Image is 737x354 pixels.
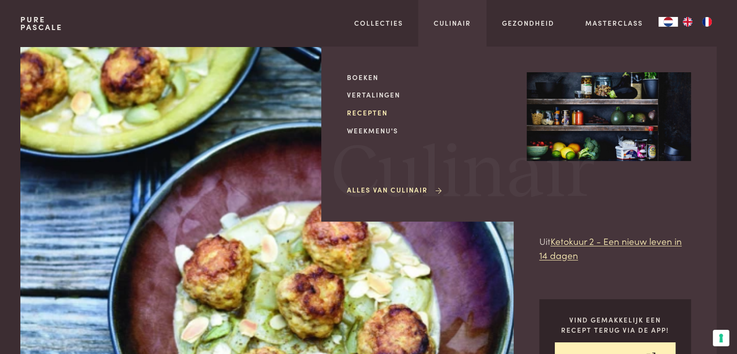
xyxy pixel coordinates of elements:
a: Recepten [347,108,511,118]
a: Ketokuur 2 - Een nieuw leven in 14 dagen [539,234,682,261]
button: Uw voorkeuren voor toestemming voor trackingtechnologieën [713,330,729,346]
a: Masterclass [585,18,643,28]
img: Culinair [527,72,691,161]
a: Weekmenu's [347,126,511,136]
a: Gezondheid [502,18,554,28]
a: Alles van Culinair [347,185,443,195]
ul: Language list [678,17,717,27]
a: FR [697,17,717,27]
a: Culinair [434,18,471,28]
p: Uit [539,234,691,262]
a: Boeken [347,72,511,82]
a: PurePascale [20,16,63,31]
span: Culinair [331,137,595,211]
a: EN [678,17,697,27]
a: Collecties [354,18,403,28]
a: NL [659,17,678,27]
aside: Language selected: Nederlands [659,17,717,27]
p: Vind gemakkelijk een recept terug via de app! [555,315,675,335]
a: Vertalingen [347,90,511,100]
div: Language [659,17,678,27]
